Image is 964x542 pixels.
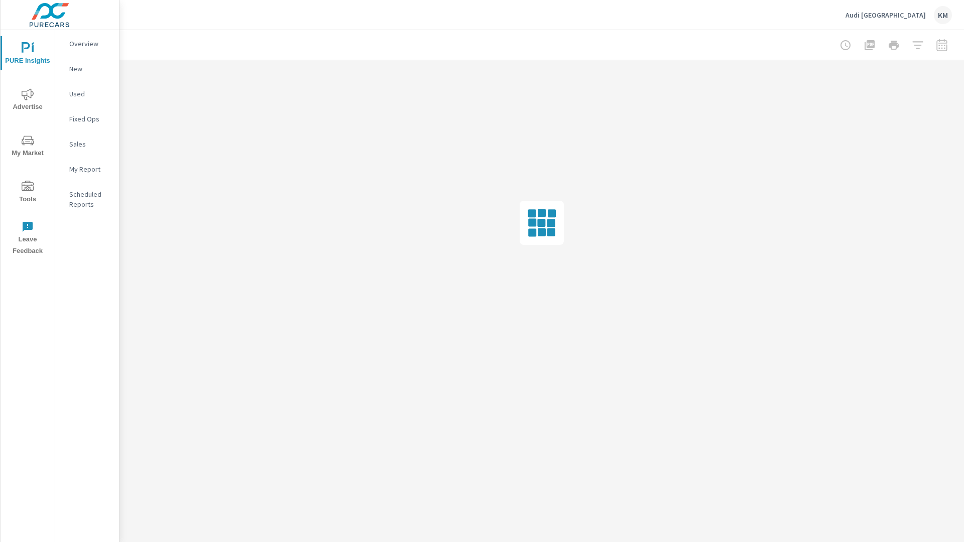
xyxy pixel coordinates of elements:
span: PURE Insights [4,42,52,67]
span: My Market [4,134,52,159]
div: My Report [55,162,119,177]
div: Scheduled Reports [55,187,119,212]
p: My Report [69,164,111,174]
div: Used [55,86,119,101]
p: Sales [69,139,111,149]
p: Audi [GEOGRAPHIC_DATA] [846,11,926,20]
p: Scheduled Reports [69,189,111,209]
div: Overview [55,36,119,51]
span: Tools [4,181,52,205]
div: Fixed Ops [55,111,119,126]
p: Used [69,89,111,99]
div: KM [934,6,952,24]
div: nav menu [1,30,55,261]
p: Fixed Ops [69,114,111,124]
div: New [55,61,119,76]
div: Sales [55,137,119,152]
p: Overview [69,39,111,49]
span: Leave Feedback [4,221,52,257]
p: New [69,64,111,74]
span: Advertise [4,88,52,113]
